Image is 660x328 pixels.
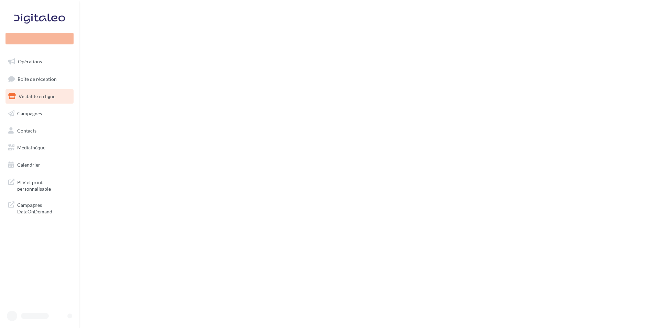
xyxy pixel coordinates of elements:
[18,59,42,64] span: Opérations
[17,200,71,215] span: Campagnes DataOnDemand
[4,140,75,155] a: Médiathèque
[17,162,40,168] span: Calendrier
[4,72,75,86] a: Boîte de réception
[4,89,75,104] a: Visibilité en ligne
[4,54,75,69] a: Opérations
[19,93,55,99] span: Visibilité en ligne
[4,198,75,218] a: Campagnes DataOnDemand
[17,110,42,116] span: Campagnes
[17,127,36,133] span: Contacts
[18,76,57,82] span: Boîte de réception
[4,106,75,121] a: Campagnes
[4,124,75,138] a: Contacts
[17,178,71,192] span: PLV et print personnalisable
[4,175,75,195] a: PLV et print personnalisable
[5,33,74,44] div: Nouvelle campagne
[4,158,75,172] a: Calendrier
[17,145,45,150] span: Médiathèque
